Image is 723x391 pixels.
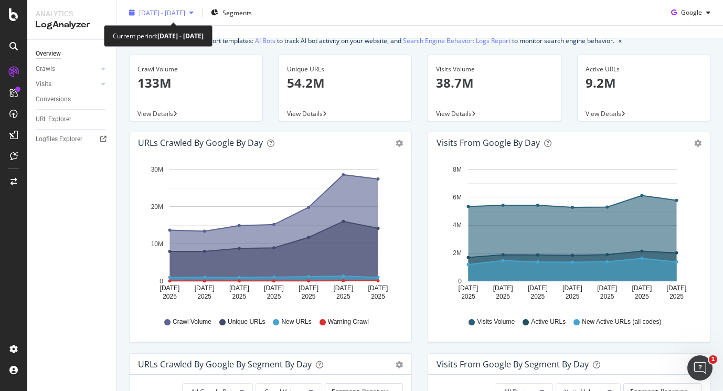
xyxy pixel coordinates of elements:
span: Visits Volume [477,318,515,326]
span: View Details [586,109,621,118]
iframe: Intercom live chat [687,355,713,381]
div: Unique URLs [287,65,404,74]
span: View Details [137,109,173,118]
text: [DATE] [368,284,388,292]
span: New URLs [281,318,311,326]
text: 0 [458,278,462,285]
text: 30M [151,166,163,173]
text: [DATE] [562,284,582,292]
a: AI Bots [255,35,275,46]
text: 2025 [302,293,316,300]
text: [DATE] [195,284,215,292]
div: Logfiles Explorer [36,134,82,145]
text: 2025 [336,293,350,300]
a: Visits [36,79,98,90]
text: 2025 [232,293,246,300]
a: Search Engine Behavior: Logs Report [403,35,511,46]
button: Segments [207,4,256,21]
p: 9.2M [586,74,703,92]
div: Current period: [113,30,204,42]
text: [DATE] [459,284,479,292]
text: [DATE] [597,284,617,292]
div: Analytics [36,8,108,19]
span: View Details [436,109,472,118]
text: [DATE] [264,284,284,292]
text: [DATE] [229,284,249,292]
div: LogAnalyzer [36,19,108,31]
div: URLs Crawled by Google by day [138,138,263,148]
a: Overview [36,48,109,59]
div: gear [396,361,403,368]
text: [DATE] [528,284,548,292]
svg: A chart. [138,162,399,308]
div: Visits Volume [436,65,553,74]
span: Warning Crawl [328,318,369,326]
a: Logfiles Explorer [36,134,109,145]
text: 2025 [197,293,211,300]
div: Visits [36,79,51,90]
text: 0 [160,278,163,285]
div: Crawls [36,64,55,75]
span: View Details [287,109,323,118]
div: URLs Crawled by Google By Segment By Day [138,359,312,369]
span: Google [681,8,702,17]
span: Crawl Volume [173,318,211,326]
text: 20M [151,203,163,210]
svg: A chart. [437,162,698,308]
div: info banner [129,35,710,46]
span: Unique URLs [228,318,265,326]
span: Active URLs [531,318,566,326]
div: Visits from Google by day [437,138,540,148]
text: 2025 [496,293,510,300]
text: 2025 [371,293,385,300]
p: 54.2M [287,74,404,92]
text: [DATE] [667,284,687,292]
text: 2M [453,250,462,257]
text: [DATE] [299,284,318,292]
div: Conversions [36,94,71,105]
text: 2025 [530,293,545,300]
b: [DATE] - [DATE] [157,31,204,40]
div: URL Explorer [36,114,71,125]
button: close banner [616,33,624,48]
text: [DATE] [333,284,353,292]
text: 2025 [163,293,177,300]
text: 8M [453,166,462,173]
div: Overview [36,48,61,59]
text: 2025 [600,293,614,300]
text: 2025 [566,293,580,300]
p: 133M [137,74,254,92]
text: 10M [151,240,163,248]
text: 6M [453,194,462,201]
div: Visits from Google By Segment By Day [437,359,589,369]
text: 4M [453,221,462,229]
a: Conversions [36,94,109,105]
text: 2025 [267,293,281,300]
text: [DATE] [160,284,180,292]
button: [DATE] - [DATE] [125,4,198,21]
span: New Active URLs (all codes) [582,318,661,326]
button: Google [667,4,715,21]
text: [DATE] [493,284,513,292]
div: gear [694,140,701,147]
text: [DATE] [632,284,652,292]
div: Crawl Volume [137,65,254,74]
div: Active URLs [586,65,703,74]
p: 38.7M [436,74,553,92]
div: We introduced 2 new report templates: to track AI bot activity on your website, and to monitor se... [140,35,614,46]
span: [DATE] - [DATE] [139,8,185,17]
a: URL Explorer [36,114,109,125]
text: 2025 [635,293,649,300]
a: Crawls [36,64,98,75]
span: 1 [709,355,717,364]
text: 2025 [461,293,475,300]
span: Segments [222,8,252,17]
div: gear [396,140,403,147]
text: 2025 [669,293,684,300]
